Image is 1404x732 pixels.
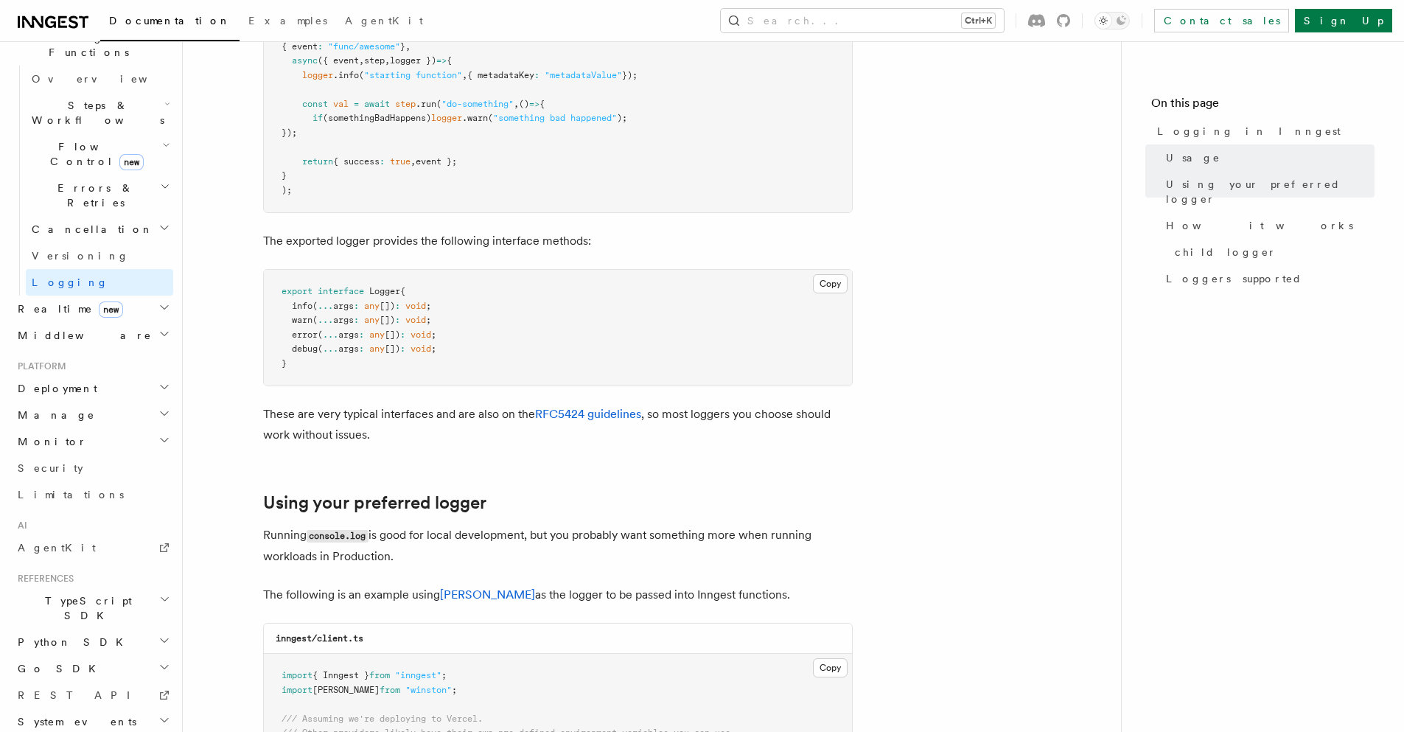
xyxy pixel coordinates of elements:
span: []) [380,301,395,311]
span: /// Assuming we're deploying to Vercel. [282,714,483,724]
span: How it works [1166,218,1353,233]
span: { [447,55,452,66]
a: Loggers supported [1160,265,1375,292]
a: RFC5424 guidelines [535,407,641,421]
span: ( [488,113,493,123]
span: Overview [32,73,184,85]
span: "inngest" [395,670,441,680]
span: { [539,99,545,109]
span: Cancellation [26,222,153,237]
span: if [312,113,323,123]
span: }); [622,70,638,80]
span: const [302,99,328,109]
button: Cancellation [26,216,173,243]
span: void [405,301,426,311]
span: interface [318,286,364,296]
span: .info [333,70,359,80]
span: : [395,301,400,311]
span: Usage [1166,150,1220,165]
span: Logging in Inngest [1157,124,1341,139]
button: Middleware [12,322,173,349]
span: new [119,154,144,170]
span: : [534,70,539,80]
span: } [282,170,287,181]
span: return [302,156,333,167]
span: : [380,156,385,167]
span: Monitor [12,434,87,449]
a: REST API [12,682,173,708]
span: step [364,55,385,66]
span: async [292,55,318,66]
span: Deployment [12,381,97,396]
span: from [380,685,400,695]
span: ... [318,315,333,325]
span: } [400,41,405,52]
span: "winston" [405,685,452,695]
h4: On this page [1151,94,1375,118]
span: Logger [369,286,400,296]
p: Running is good for local development, but you probably want something more when running workload... [263,525,853,567]
button: Flow Controlnew [26,133,173,175]
code: console.log [307,530,369,543]
span: TypeScript SDK [12,593,159,623]
span: from [369,670,390,680]
span: , [462,70,467,80]
span: import [282,685,312,695]
span: true [390,156,411,167]
span: : [359,344,364,354]
span: , [359,55,364,66]
span: []) [385,330,400,340]
span: Realtime [12,301,123,316]
a: Usage [1160,144,1375,171]
a: AgentKit [336,4,432,40]
button: Copy [813,274,848,293]
span: event }; [416,156,457,167]
a: Sign Up [1295,9,1392,32]
span: await [364,99,390,109]
span: ; [452,685,457,695]
span: any [364,301,380,311]
a: AgentKit [12,534,173,561]
span: }); [282,128,297,138]
span: void [411,330,431,340]
span: => [436,55,447,66]
a: Limitations [12,481,173,508]
span: any [364,315,380,325]
span: ( [318,330,323,340]
span: Logging [32,276,108,288]
span: child logger [1175,245,1276,259]
button: Monitor [12,428,173,455]
a: [PERSON_NAME] [440,588,535,602]
span: ... [323,330,338,340]
a: Contact sales [1154,9,1289,32]
button: Errors & Retries [26,175,173,216]
span: () [519,99,529,109]
button: Python SDK [12,629,173,655]
span: ( [318,344,323,354]
span: AgentKit [18,542,96,554]
span: Versioning [32,250,129,262]
span: ({ event [318,55,359,66]
span: "something bad happened" [493,113,617,123]
span: step [395,99,416,109]
span: : [400,344,405,354]
span: } [282,358,287,369]
span: Python SDK [12,635,132,649]
span: logger [431,113,462,123]
span: ; [426,315,431,325]
button: Inngest Functions [12,24,173,66]
span: ( [312,301,318,311]
span: args [338,344,359,354]
span: , [385,55,390,66]
span: "starting function" [364,70,462,80]
span: ( [359,70,364,80]
span: ; [441,670,447,680]
p: The exported logger provides the following interface methods: [263,231,853,251]
button: Deployment [12,375,173,402]
span: val [333,99,349,109]
div: Inngest Functions [12,66,173,296]
span: Documentation [109,15,231,27]
span: import [282,670,312,680]
a: Examples [240,4,336,40]
code: inngest/client.ts [276,633,363,644]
